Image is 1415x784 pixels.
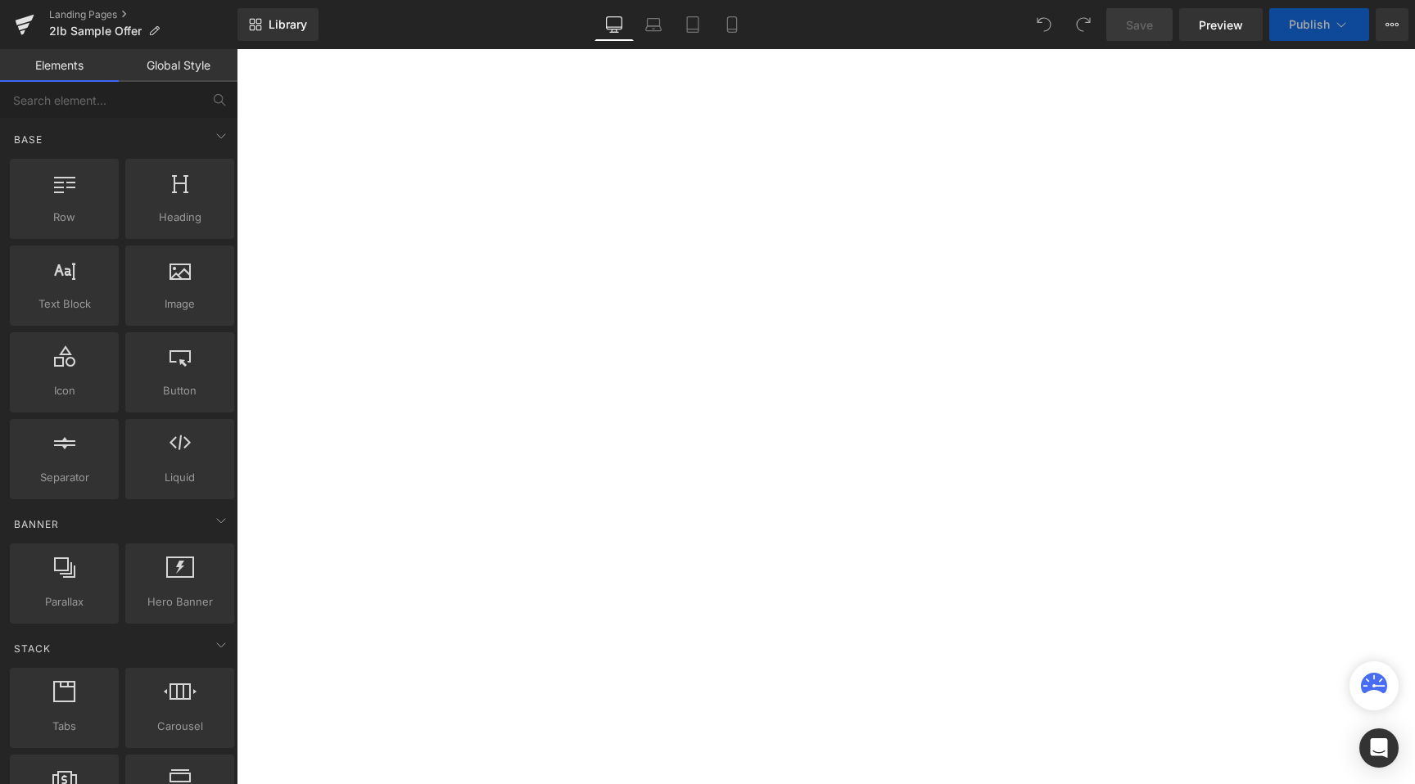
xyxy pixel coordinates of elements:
button: More [1376,8,1408,41]
a: Tablet [673,8,712,41]
span: Hero Banner [130,593,229,611]
span: Row [15,209,114,226]
a: Landing Pages [49,8,237,21]
span: Tabs [15,718,114,735]
span: 2lb Sample Offer [49,25,142,38]
span: Publish [1289,18,1330,31]
span: Parallax [15,593,114,611]
span: Text Block [15,295,114,313]
span: Base [12,132,44,147]
span: Button [130,382,229,399]
a: Desktop [594,8,634,41]
button: Publish [1269,8,1369,41]
button: Undo [1028,8,1060,41]
div: Open Intercom Messenger [1359,728,1399,768]
span: Liquid [130,469,229,486]
span: Stack [12,641,52,656]
a: Mobile [712,8,752,41]
a: New Library [237,8,319,41]
span: Save [1126,16,1153,34]
span: Preview [1199,16,1243,34]
span: Banner [12,516,61,532]
a: Preview [1179,8,1263,41]
button: Redo [1067,8,1100,41]
span: Separator [15,469,114,486]
a: Global Style [119,49,237,82]
a: Laptop [634,8,673,41]
span: Heading [130,209,229,226]
span: Library [269,17,307,32]
span: Icon [15,382,114,399]
span: Image [130,295,229,313]
span: Carousel [130,718,229,735]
